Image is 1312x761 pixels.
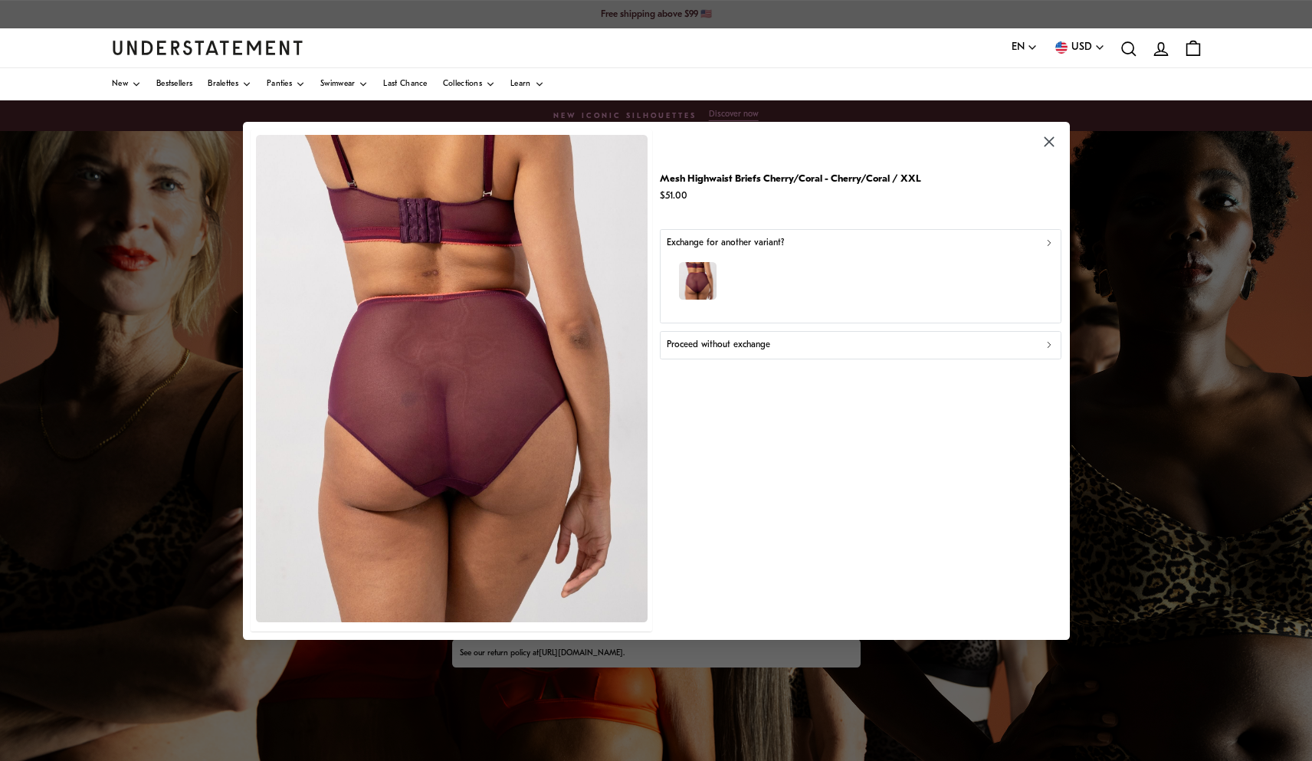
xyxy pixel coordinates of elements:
a: Panties [267,68,305,100]
img: model-name=Rebecca|model-size=M [679,262,717,300]
p: Mesh Highwaist Briefs Cherry/Coral - Cherry/Coral / XXL [660,170,921,186]
a: Learn [510,68,544,100]
span: Last Chance [383,80,427,88]
a: Bestsellers [156,68,192,100]
span: Panties [267,80,292,88]
span: Learn [510,80,531,88]
a: New [112,68,141,100]
a: Bralettes [208,68,251,100]
span: Collections [443,80,482,88]
a: Last Chance [383,68,427,100]
button: USD [1053,39,1105,56]
a: Understatement Homepage [112,41,303,54]
img: 266_1a1bb131-43a0-419a-af79-81e3a26be685.jpg [256,135,648,622]
button: EN [1012,39,1038,56]
span: Bralettes [208,80,238,88]
a: Swimwear [320,68,368,100]
a: Collections [443,68,495,100]
button: Proceed without exchange [660,331,1061,359]
p: Exchange for another variant? [667,235,784,250]
span: USD [1071,39,1092,56]
p: Proceed without exchange [667,338,770,353]
span: New [112,80,128,88]
p: $51.00 [660,187,921,203]
span: EN [1012,39,1025,56]
span: Swimwear [320,80,355,88]
span: Bestsellers [156,80,192,88]
button: Exchange for another variant?model-name=Rebecca|model-size=M [660,228,1061,323]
